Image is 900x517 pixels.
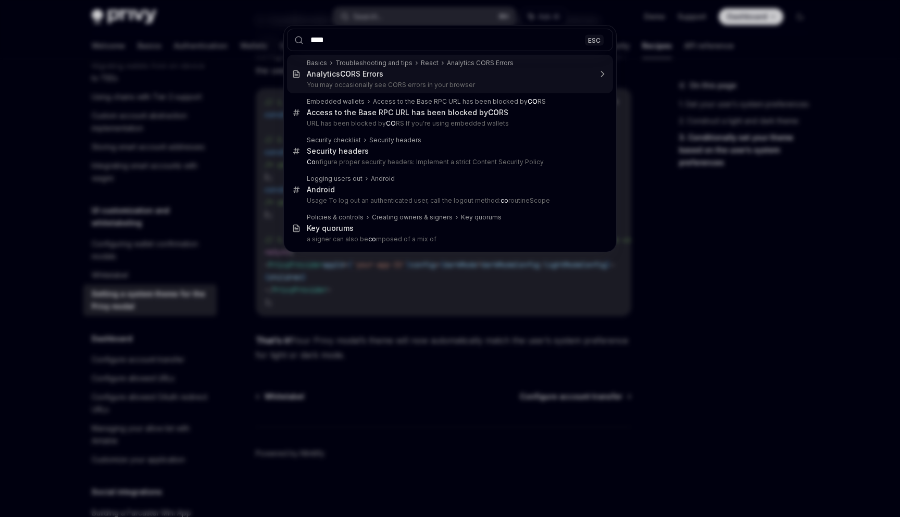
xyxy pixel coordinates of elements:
div: Troubleshooting and tips [335,59,413,67]
b: CO [488,108,499,117]
div: Security headers [369,136,421,144]
div: Policies & controls [307,213,364,221]
b: co [368,235,376,243]
div: Access to the Base RPC URL has been blocked by RS [373,97,546,106]
div: Key quorums [307,224,354,233]
b: CO [340,69,351,78]
b: co [501,196,508,204]
div: Logging users out [307,175,362,183]
div: ESC [585,34,604,45]
div: Security headers [307,146,369,156]
div: Embedded wallets [307,97,365,106]
p: You may occasionally see CORS errors in your browser [307,81,591,89]
b: Co [307,158,316,166]
div: Key quorums [461,213,502,221]
div: Security checklist [307,136,361,144]
div: React [421,59,439,67]
p: nfigure proper security headers: Implement a strict Content Security Policy [307,158,591,166]
p: a signer can also be mposed of a mix of [307,235,591,243]
div: Analytics CORS Errors [447,59,514,67]
div: Android [371,175,395,183]
b: CO [386,119,396,127]
div: Basics [307,59,327,67]
p: URL has been blocked by RS If you're using embedded wallets [307,119,591,128]
div: Android [307,185,335,194]
div: Creating owners & signers [372,213,453,221]
div: Analytics RS Errors [307,69,383,79]
div: Access to the Base RPC URL has been blocked by RS [307,108,508,117]
b: CO [528,97,537,105]
p: Usage To log out an authenticated user, call the logout method: routineScope [307,196,591,205]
